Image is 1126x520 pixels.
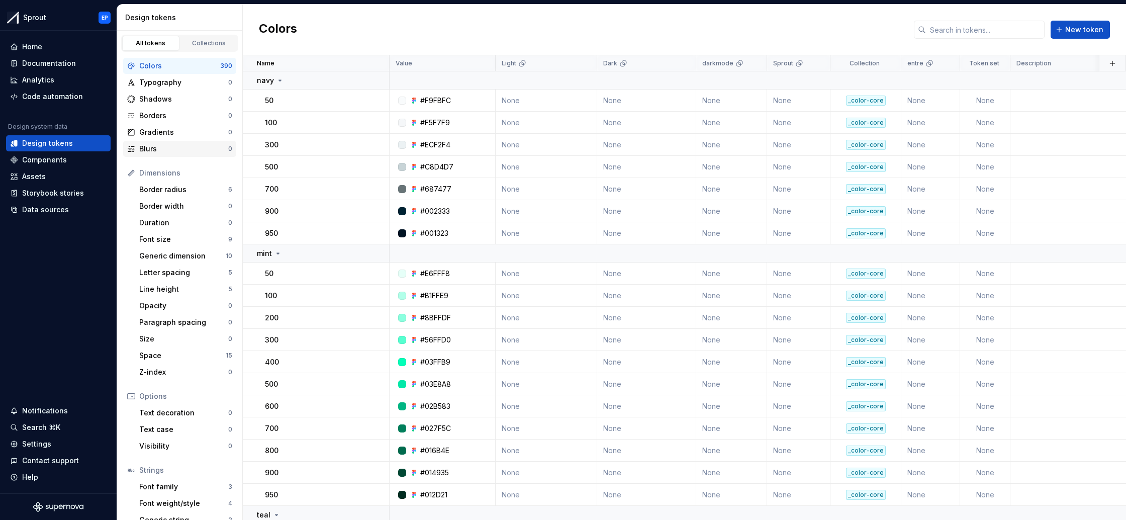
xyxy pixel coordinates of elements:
[420,379,451,389] div: #03E8A8
[901,351,960,373] td: None
[135,495,236,511] a: Font weight/style4
[597,373,696,395] td: None
[22,155,67,165] div: Components
[696,112,767,134] td: None
[850,59,880,67] p: Collection
[228,425,232,434] div: 0
[767,373,830,395] td: None
[265,184,278,194] p: 700
[123,124,236,140] a: Gradients0
[901,395,960,417] td: None
[135,248,236,264] a: Generic dimension10
[6,135,111,151] a: Design tokens
[265,162,278,172] p: 500
[139,498,228,508] div: Font weight/style
[135,215,236,231] a: Duration0
[767,307,830,329] td: None
[960,178,1010,200] td: None
[496,417,597,440] td: None
[496,462,597,484] td: None
[603,59,617,67] p: Dark
[228,95,232,103] div: 0
[846,335,886,345] div: _color-core
[1051,21,1110,39] button: New token
[901,134,960,156] td: None
[420,313,451,323] div: #8BFFDF
[2,7,115,28] button: SproutEP
[220,62,232,70] div: 390
[123,108,236,124] a: Borders0
[265,291,277,301] p: 100
[139,61,220,71] div: Colors
[597,395,696,417] td: None
[135,281,236,297] a: Line height5
[135,405,236,421] a: Text decoration0
[228,442,232,450] div: 0
[696,178,767,200] td: None
[135,265,236,281] a: Letter spacing5
[123,74,236,91] a: Typography0
[960,440,1010,462] td: None
[228,302,232,310] div: 0
[901,222,960,244] td: None
[22,92,83,102] div: Code automation
[139,284,228,294] div: Line height
[767,178,830,200] td: None
[597,329,696,351] td: None
[496,373,597,395] td: None
[257,510,270,520] p: teal
[6,39,111,55] a: Home
[496,222,597,244] td: None
[139,127,228,137] div: Gradients
[226,252,232,260] div: 10
[846,162,886,172] div: _color-core
[8,123,67,131] div: Design system data
[960,263,1010,285] td: None
[6,89,111,105] a: Code automation
[901,373,960,395] td: None
[846,357,886,367] div: _color-core
[135,198,236,214] a: Border width0
[901,484,960,506] td: None
[846,401,886,411] div: _color-core
[257,75,274,85] p: navy
[139,218,228,228] div: Duration
[696,373,767,395] td: None
[696,134,767,156] td: None
[123,91,236,107] a: Shadows0
[960,462,1010,484] td: None
[420,96,451,106] div: #F9FBFC
[135,314,236,330] a: Paragraph spacing0
[420,118,450,128] div: #F5F7F9
[901,112,960,134] td: None
[135,421,236,438] a: Text case0
[265,96,273,106] p: 50
[420,357,450,367] div: #03FFB9
[6,72,111,88] a: Analytics
[123,58,236,74] a: Colors390
[496,329,597,351] td: None
[696,222,767,244] td: None
[265,357,279,367] p: 400
[696,156,767,178] td: None
[767,285,830,307] td: None
[228,128,232,136] div: 0
[960,200,1010,222] td: None
[228,235,232,243] div: 9
[901,329,960,351] td: None
[420,228,448,238] div: #001323
[901,178,960,200] td: None
[184,39,234,47] div: Collections
[767,200,830,222] td: None
[259,21,297,39] h2: Colors
[139,317,228,327] div: Paragraph spacing
[960,395,1010,417] td: None
[767,440,830,462] td: None
[139,111,228,121] div: Borders
[102,14,108,22] div: EP
[6,202,111,218] a: Data sources
[257,59,274,67] p: Name
[135,231,236,247] a: Font size9
[773,59,793,67] p: Sprout
[496,285,597,307] td: None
